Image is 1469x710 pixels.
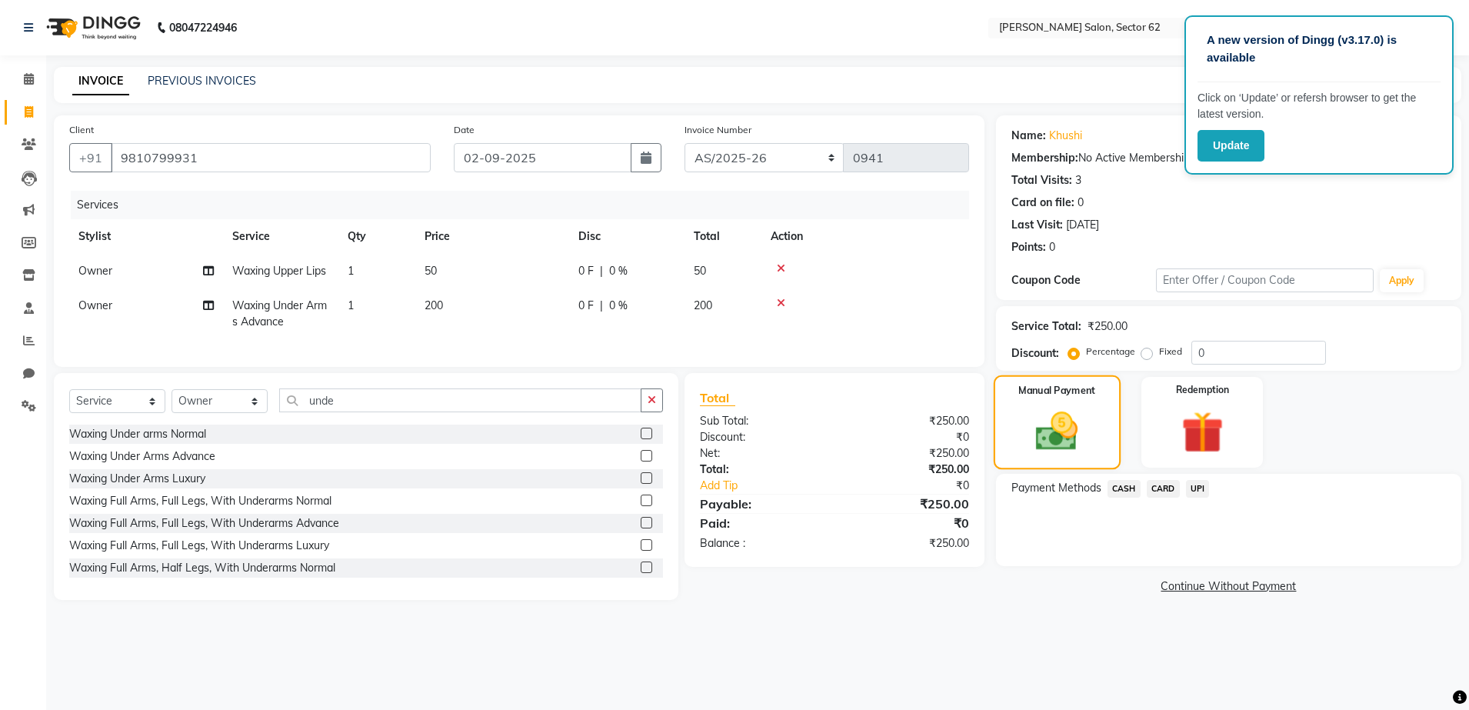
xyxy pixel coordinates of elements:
[1011,172,1072,188] div: Total Visits:
[1023,407,1091,455] img: _cash.svg
[834,445,981,462] div: ₹250.00
[1075,172,1081,188] div: 3
[69,538,329,554] div: Waxing Full Arms, Full Legs, With Underarms Luxury
[688,535,834,552] div: Balance :
[1380,269,1424,292] button: Apply
[578,263,594,279] span: 0 F
[609,263,628,279] span: 0 %
[1011,150,1446,166] div: No Active Membership
[69,143,112,172] button: +91
[1156,268,1373,292] input: Enter Offer / Coupon Code
[415,219,569,254] th: Price
[169,6,237,49] b: 08047224946
[834,535,981,552] div: ₹250.00
[600,263,603,279] span: |
[111,143,431,172] input: Search by Name/Mobile/Email/Code
[1159,345,1182,358] label: Fixed
[688,495,834,513] div: Payable:
[425,298,443,312] span: 200
[1066,217,1099,233] div: [DATE]
[578,298,594,314] span: 0 F
[1078,195,1084,211] div: 0
[69,219,223,254] th: Stylist
[338,219,415,254] th: Qty
[1176,383,1229,397] label: Redemption
[1086,345,1135,358] label: Percentage
[1147,480,1180,498] span: CARD
[78,298,112,312] span: Owner
[1108,480,1141,498] span: CASH
[1011,128,1046,144] div: Name:
[1088,318,1128,335] div: ₹250.00
[1168,406,1237,458] img: _gift.svg
[700,390,735,406] span: Total
[1186,480,1210,498] span: UPI
[859,478,981,494] div: ₹0
[688,478,859,494] a: Add Tip
[685,219,761,254] th: Total
[569,219,685,254] th: Disc
[1011,272,1156,288] div: Coupon Code
[69,493,331,509] div: Waxing Full Arms, Full Legs, With Underarms Normal
[1011,480,1101,496] span: Payment Methods
[609,298,628,314] span: 0 %
[348,264,354,278] span: 1
[69,560,335,576] div: Waxing Full Arms, Half Legs, With Underarms Normal
[1011,217,1063,233] div: Last Visit:
[834,429,981,445] div: ₹0
[223,219,338,254] th: Service
[688,514,834,532] div: Paid:
[761,219,969,254] th: Action
[1207,32,1431,66] p: A new version of Dingg (v3.17.0) is available
[69,471,205,487] div: Waxing Under Arms Luxury
[688,445,834,462] div: Net:
[78,264,112,278] span: Owner
[1011,195,1074,211] div: Card on file:
[1198,90,1441,122] p: Click on ‘Update’ or refersh browser to get the latest version.
[834,495,981,513] div: ₹250.00
[69,515,339,532] div: Waxing Full Arms, Full Legs, With Underarms Advance
[694,264,706,278] span: 50
[39,6,145,49] img: logo
[834,514,981,532] div: ₹0
[600,298,603,314] span: |
[1198,130,1264,162] button: Update
[232,298,327,328] span: Waxing Under Arms Advance
[688,413,834,429] div: Sub Total:
[454,123,475,137] label: Date
[685,123,751,137] label: Invoice Number
[69,123,94,137] label: Client
[232,264,326,278] span: Waxing Upper Lips
[834,462,981,478] div: ₹250.00
[694,298,712,312] span: 200
[834,413,981,429] div: ₹250.00
[71,191,981,219] div: Services
[688,462,834,478] div: Total:
[999,578,1458,595] a: Continue Without Payment
[69,426,206,442] div: Waxing Under arms Normal
[1049,128,1082,144] a: Khushi
[1018,383,1095,398] label: Manual Payment
[348,298,354,312] span: 1
[1011,345,1059,362] div: Discount:
[425,264,437,278] span: 50
[688,429,834,445] div: Discount:
[69,448,215,465] div: Waxing Under Arms Advance
[1011,150,1078,166] div: Membership:
[279,388,641,412] input: Search or Scan
[72,68,129,95] a: INVOICE
[148,74,256,88] a: PREVIOUS INVOICES
[1011,239,1046,255] div: Points:
[1049,239,1055,255] div: 0
[1011,318,1081,335] div: Service Total:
